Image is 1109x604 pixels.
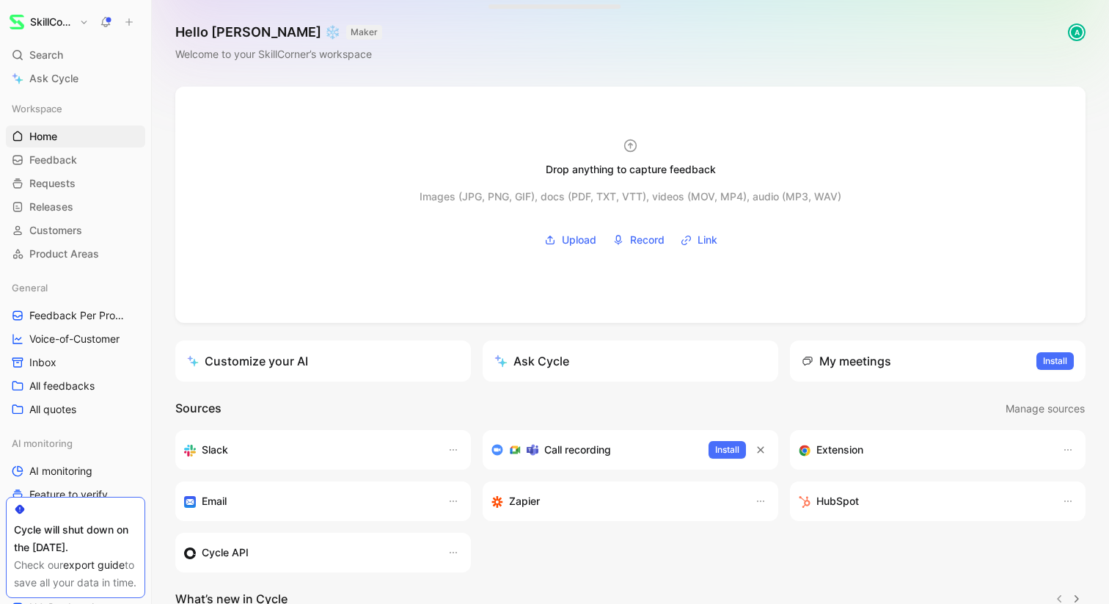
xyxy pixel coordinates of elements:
[29,379,95,393] span: All feedbacks
[1043,354,1067,368] span: Install
[698,231,717,249] span: Link
[29,247,99,261] span: Product Areas
[6,352,145,374] a: Inbox
[6,243,145,265] a: Product Areas
[6,305,145,327] a: Feedback Per Product Area
[6,277,145,299] div: General
[6,328,145,350] a: Voice-of-Customer
[29,487,108,502] span: Feature to verify
[29,308,128,323] span: Feedback Per Product Area
[6,125,145,148] a: Home
[14,521,137,556] div: Cycle will shut down on the [DATE].
[6,432,145,454] div: AI monitoring
[1069,25,1084,40] div: A
[29,129,57,144] span: Home
[491,492,740,510] div: Capture feedback from thousands of sources with Zapier (survey results, recordings, sheets, etc).
[6,432,145,529] div: AI monitoringAI monitoringFeature to verifyQuotes to verify
[420,188,841,205] div: Images (JPG, PNG, GIF), docs (PDF, TXT, VTT), videos (MOV, MP4), audio (MP3, WAV)
[29,200,73,214] span: Releases
[1005,399,1086,418] button: Manage sources
[29,464,92,479] span: AI monitoring
[175,46,382,63] div: Welcome to your SkillCorner’s workspace
[544,441,611,459] h3: Call recording
[607,229,670,251] button: Record
[202,544,249,561] h3: Cycle API
[175,23,382,41] h1: Hello [PERSON_NAME] ❄️
[6,219,145,241] a: Customers
[483,341,778,382] button: Ask Cycle
[202,492,227,510] h3: Email
[491,441,697,459] div: Record & transcribe meetings from Zoom, Meet & Teams.
[12,436,73,451] span: AI monitoring
[6,484,145,506] a: Feature to verify
[802,352,891,370] div: My meetings
[546,161,716,178] div: Drop anything to capture feedback
[12,280,48,295] span: General
[6,399,145,421] a: All quotes
[816,441,863,459] h3: Extension
[29,332,120,346] span: Voice-of-Customer
[6,44,145,66] div: Search
[709,441,746,459] button: Install
[539,229,601,251] button: Upload
[184,544,433,561] div: Sync customers & send feedback from custom sources. Get inspired by our favorite use case
[175,341,471,382] a: Customize your AI
[6,460,145,482] a: AI monitoring
[1036,352,1074,370] button: Install
[6,172,145,194] a: Requests
[6,68,145,90] a: Ask Cycle
[816,492,859,510] h3: HubSpot
[29,153,77,167] span: Feedback
[29,176,76,191] span: Requests
[6,12,92,32] button: SkillCornerSkillCorner
[715,443,739,457] span: Install
[29,402,76,417] span: All quotes
[10,15,24,29] img: SkillCorner
[30,15,73,29] h1: SkillCorner
[184,441,433,459] div: Sync your customers, send feedback and get updates in Slack
[6,98,145,120] div: Workspace
[630,231,665,249] span: Record
[676,229,722,251] button: Link
[799,441,1047,459] div: Capture feedback from anywhere on the web
[12,101,62,116] span: Workspace
[29,355,56,370] span: Inbox
[494,352,569,370] div: Ask Cycle
[6,277,145,421] div: GeneralFeedback Per Product AreaVoice-of-CustomerInboxAll feedbacksAll quotes
[187,352,308,370] div: Customize your AI
[6,149,145,171] a: Feedback
[346,25,382,40] button: MAKER
[184,492,433,510] div: Forward emails to your feedback inbox
[202,441,228,459] h3: Slack
[6,196,145,218] a: Releases
[29,46,63,64] span: Search
[29,223,82,238] span: Customers
[29,70,78,87] span: Ask Cycle
[1006,400,1085,418] span: Manage sources
[175,399,222,418] h2: Sources
[14,556,137,592] div: Check our to save all your data in time.
[63,558,125,571] a: export guide
[6,375,145,397] a: All feedbacks
[562,231,596,249] span: Upload
[509,492,540,510] h3: Zapier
